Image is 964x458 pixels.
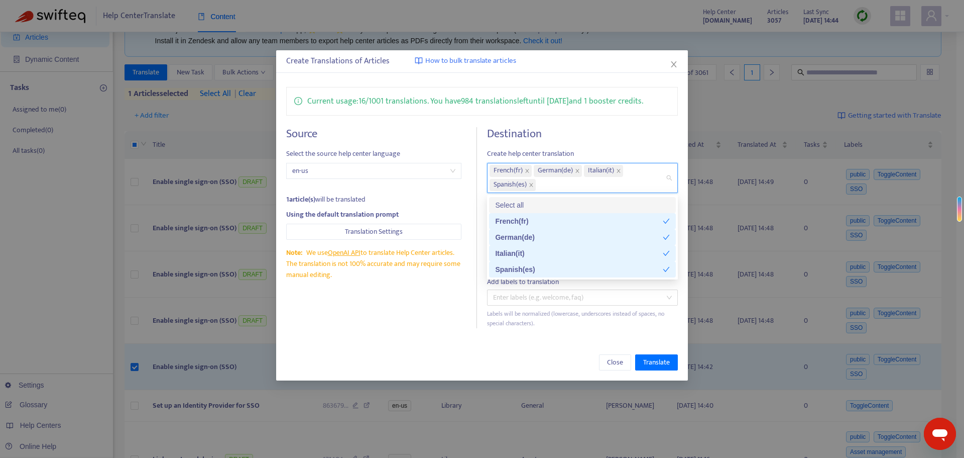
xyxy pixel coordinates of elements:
span: Italian ( it ) [588,165,614,177]
span: French ( fr ) [494,165,523,177]
div: German ( de ) [495,232,663,243]
span: check [663,250,670,257]
div: Select all [489,197,676,213]
div: Using the default translation prompt [286,209,461,220]
img: image-link [415,57,423,65]
span: check [663,234,670,241]
div: Add labels to translation [487,277,678,288]
div: Create Translations of Articles [286,55,678,67]
span: en-us [292,163,455,178]
span: check [663,218,670,225]
div: French ( fr ) [495,216,663,227]
div: Labels will be normalized (lowercase, underscores instead of spaces, no special characters). [487,309,678,328]
a: How to bulk translate articles [415,55,516,67]
span: Spanish ( es ) [494,179,527,191]
button: Translate [635,354,678,371]
span: close [616,168,621,173]
span: Translate [643,357,670,368]
div: Italian ( it ) [495,248,663,259]
div: Select all [495,200,670,211]
p: Current usage: 16 / 1001 translations . You have 984 translations left until [DATE] and 1 booster... [307,95,643,108]
a: OpenAI API [328,247,360,258]
div: Spanish ( es ) [495,264,663,275]
span: info-circle [294,95,302,105]
h4: Source [286,127,461,141]
span: close [575,168,580,173]
span: check [663,266,670,273]
span: Create help center translation [487,148,678,159]
span: Translation Settings [345,226,403,237]
span: How to bulk translate articles [425,55,516,67]
strong: 1 article(s) [286,194,315,205]
span: Note: [286,247,302,258]
span: German ( de ) [538,165,573,177]
div: We use to translate Help Center articles. The translation is not 100% accurate and may require so... [286,247,461,281]
div: will be translated [286,194,461,205]
button: Close [599,354,631,371]
span: Select the source help center language [286,148,461,159]
span: close [529,182,534,188]
iframe: Button to launch messaging window [924,418,956,450]
span: close [670,60,678,68]
h4: Destination [487,127,678,141]
span: Close [607,357,623,368]
button: Close [668,59,679,70]
span: close [525,168,530,173]
button: Translation Settings [286,224,461,240]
